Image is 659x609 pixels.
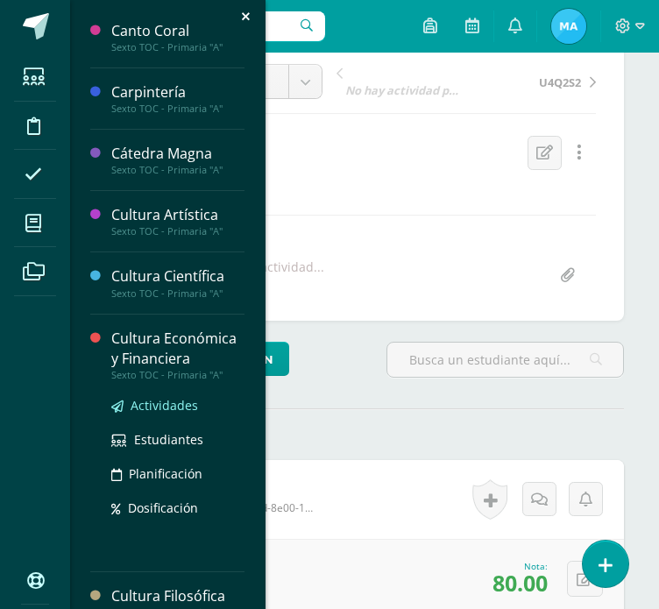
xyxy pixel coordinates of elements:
div: Cultura Artística [111,205,244,225]
a: CarpinteríaSexto TOC - Primaria "A" [111,82,244,115]
a: Cátedra MagnaSexto TOC - Primaria "A" [111,144,244,176]
div: Cultura Económica y Financiera [111,329,244,369]
a: Dosificación [111,498,244,518]
span: Estudiantes [134,431,203,448]
span: Actividades [131,397,198,414]
div: Carpintería [111,82,244,103]
span: Dosificación [128,499,198,516]
div: Sexto TOC - Primaria "A" [111,287,244,300]
a: Cultura ArtísticaSexto TOC - Primaria "A" [111,205,244,237]
a: Actividades [111,395,244,415]
div: Sexto TOC - Primaria "A" [111,41,244,53]
a: Cultura CientíficaSexto TOC - Primaria "A" [111,266,244,299]
a: Planificación [111,464,244,484]
a: Estudiantes [111,429,244,450]
a: Cultura Económica y FinancieraSexto TOC - Primaria "A" [111,329,244,381]
a: Canto CoralSexto TOC - Primaria "A" [111,21,244,53]
div: Sexto TOC - Primaria "A" [111,225,244,237]
span: Planificación [129,465,202,482]
div: Sexto TOC - Primaria "A" [111,103,244,115]
div: Cátedra Magna [111,144,244,164]
div: Cultura Filosófica [111,586,244,606]
div: Sexto TOC - Primaria "A" [111,369,244,381]
div: Sexto TOC - Primaria "A" [111,164,244,176]
div: Canto Coral [111,21,244,41]
div: Cultura Científica [111,266,244,287]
